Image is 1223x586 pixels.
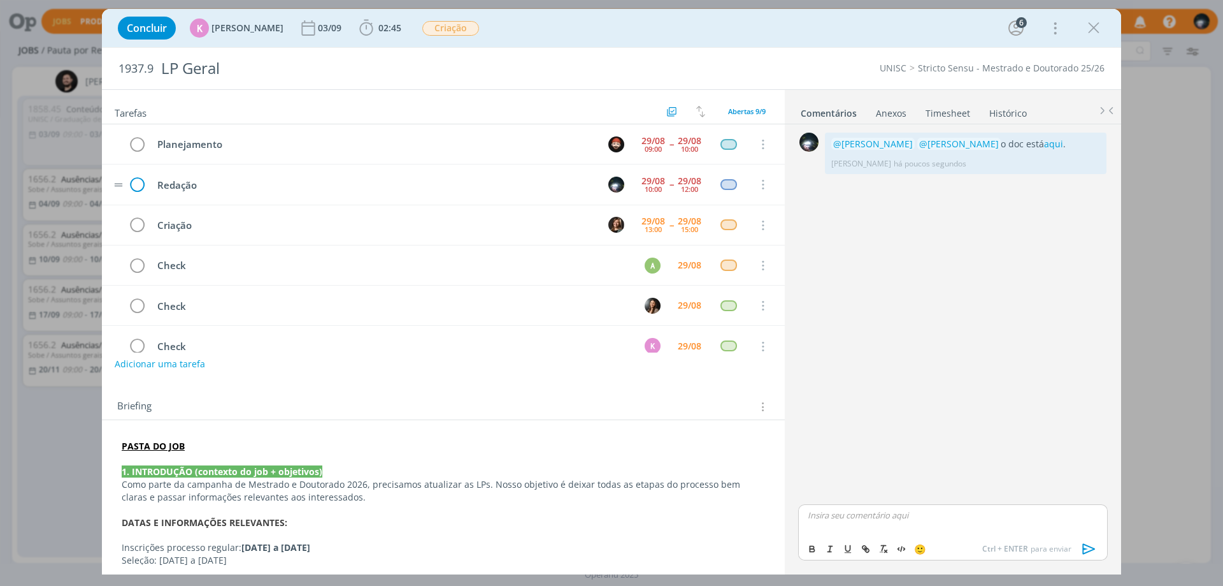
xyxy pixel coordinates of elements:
[152,258,633,274] div: Check
[152,177,596,193] div: Redação
[1016,17,1027,28] div: 6
[378,22,401,34] span: 02:45
[117,399,152,415] span: Briefing
[669,180,673,189] span: --
[911,541,929,557] button: 🙂
[606,216,626,235] button: L
[122,440,185,452] a: PASTA DO JOB
[800,101,857,120] a: Comentários
[918,62,1105,74] a: Stricto Sensu - Mestrado e Doutorado 25/26
[122,541,241,553] span: Inscrições processo regular:
[422,20,480,36] button: Criação
[641,177,665,186] div: 29/08
[152,217,596,233] div: Criação
[645,226,662,233] div: 13:00
[678,261,701,270] div: 29/08
[643,337,662,356] button: K
[608,177,624,193] img: G
[115,104,147,119] span: Tarefas
[608,136,624,152] img: W
[982,543,1031,555] span: Ctrl + ENTER
[645,186,662,193] div: 10:00
[914,543,926,555] span: 🙂
[211,24,283,33] span: [PERSON_NAME]
[641,136,665,145] div: 29/08
[122,554,227,566] span: Seleção: [DATE] a [DATE]
[894,158,966,170] span: há poucos segundos
[643,296,662,315] button: B
[678,136,701,145] div: 29/08
[678,217,701,226] div: 29/08
[422,21,479,36] span: Criação
[678,177,701,186] div: 29/08
[356,18,404,38] button: 02:45
[681,226,698,233] div: 15:00
[669,140,673,149] span: --
[114,353,206,376] button: Adicionar uma tarefa
[641,217,665,226] div: 29/08
[643,256,662,275] button: A
[122,516,287,529] strong: DATAS E INFORMAÇÕES RELEVANTES:
[190,18,209,38] div: K
[696,106,705,117] img: arrow-down-up.svg
[1044,138,1063,150] a: aqui
[156,53,689,84] div: LP Geral
[118,62,154,76] span: 1937.9
[102,9,1121,575] div: dialog
[925,101,971,120] a: Timesheet
[645,145,662,152] div: 09:00
[678,301,701,310] div: 29/08
[122,478,765,504] p: Como parte da campanha de Mestrado e Doutorado 2026, precisamos atualizar as LPs. Nosso objetivo ...
[681,145,698,152] div: 10:00
[831,138,1100,150] p: o doc está .
[645,258,661,274] div: A
[122,465,322,478] strong: 1. INTRODUÇÃO (contexto do job + objetivos)
[606,175,626,194] button: G
[127,23,167,33] span: Concluir
[608,217,624,233] img: L
[114,183,123,187] img: drag-icon.svg
[606,135,626,154] button: W
[728,106,766,116] span: Abertas 9/9
[831,158,891,170] p: [PERSON_NAME]
[318,24,344,33] div: 03/09
[645,298,661,314] img: B
[152,136,596,152] div: Planejamento
[876,107,906,120] div: Anexos
[1006,18,1026,38] button: 6
[833,138,913,150] span: @[PERSON_NAME]
[799,133,819,152] img: G
[190,18,283,38] button: K[PERSON_NAME]
[982,543,1071,555] span: para enviar
[118,17,176,40] button: Concluir
[880,62,906,74] a: UNISC
[681,186,698,193] div: 12:00
[645,338,661,354] div: K
[919,138,999,150] span: @[PERSON_NAME]
[669,221,673,230] span: --
[678,342,701,351] div: 29/08
[152,339,633,355] div: Check
[152,298,633,314] div: Check
[241,541,310,553] strong: [DATE] a [DATE]
[989,101,1027,120] a: Histórico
